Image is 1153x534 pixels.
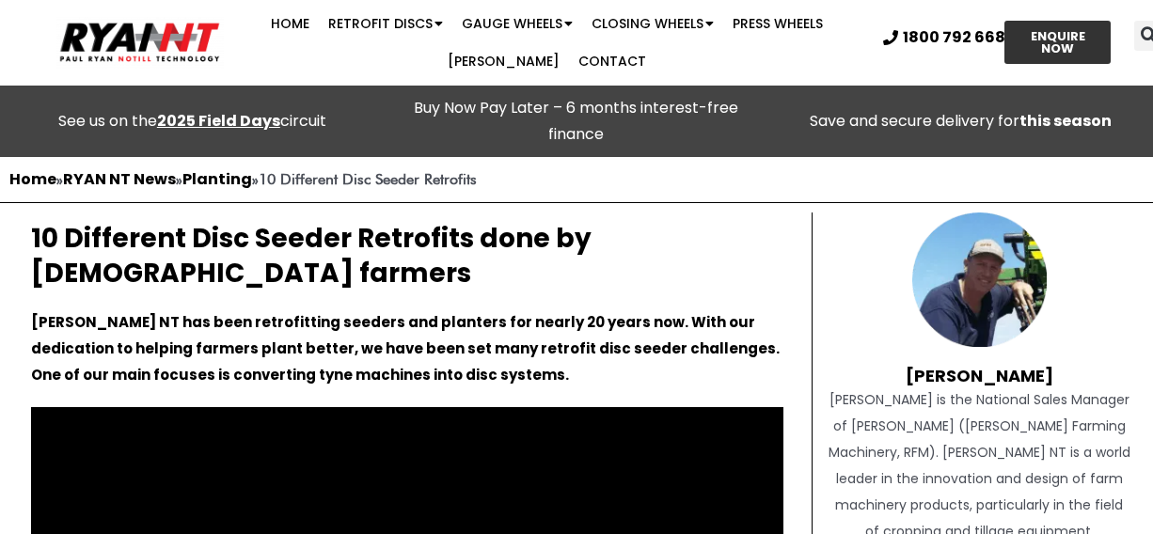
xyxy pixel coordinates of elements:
[569,42,655,80] a: Contact
[452,5,582,42] a: Gauge Wheels
[438,42,569,80] a: [PERSON_NAME]
[56,16,224,68] img: Ryan NT logo
[9,170,477,188] span: » » »
[9,108,375,134] div: See us on the circuit
[259,170,477,188] strong: 10 Different Disc Seeder Retrofits
[182,168,252,190] a: Planting
[1019,110,1112,132] strong: this season
[394,95,760,148] p: Buy Now Pay Later – 6 months interest-free finance
[31,312,780,385] strong: [PERSON_NAME] NT has been retrofitting seeders and planters for nearly 20 years now. With our ded...
[63,168,176,190] a: RYAN NT News
[1004,21,1112,64] a: ENQUIRE NOW
[261,5,319,42] a: Home
[582,5,723,42] a: Closing Wheels
[883,30,1005,45] a: 1800 792 668
[827,347,1131,386] h4: [PERSON_NAME]
[9,168,56,190] a: Home
[157,110,280,132] a: 2025 Field Days
[31,222,783,291] h2: 10 Different Disc Seeder Retrofits done by [DEMOGRAPHIC_DATA] farmers
[903,30,1005,45] span: 1800 792 668
[1021,30,1095,55] span: ENQUIRE NOW
[224,5,870,80] nav: Menu
[723,5,832,42] a: Press Wheels
[778,108,1144,134] p: Save and secure delivery for
[319,5,452,42] a: Retrofit Discs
